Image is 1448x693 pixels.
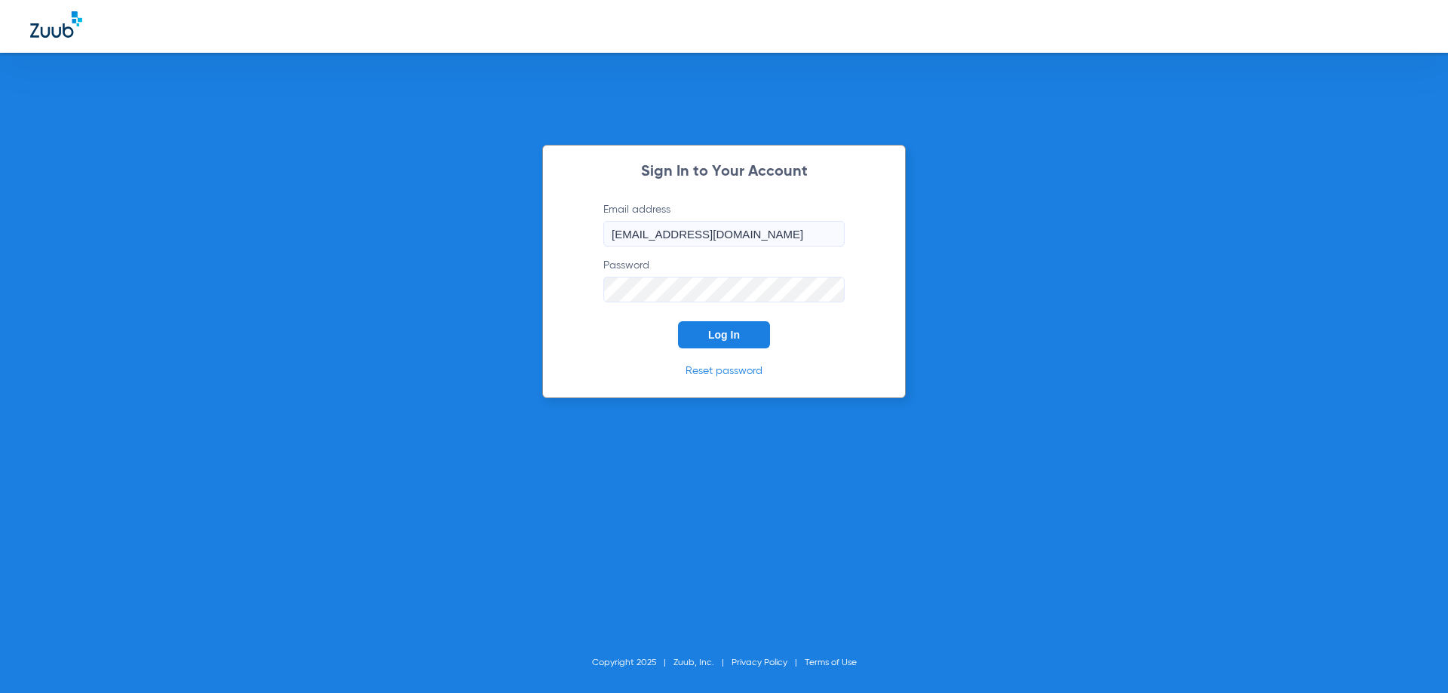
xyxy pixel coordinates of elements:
[708,329,740,341] span: Log In
[732,658,787,667] a: Privacy Policy
[1373,621,1448,693] iframe: Chat Widget
[678,321,770,348] button: Log In
[581,164,867,179] h2: Sign In to Your Account
[592,655,673,670] li: Copyright 2025
[673,655,732,670] li: Zuub, Inc.
[805,658,857,667] a: Terms of Use
[603,202,845,247] label: Email address
[30,11,82,38] img: Zuub Logo
[686,366,762,376] a: Reset password
[603,258,845,302] label: Password
[603,221,845,247] input: Email address
[603,277,845,302] input: Password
